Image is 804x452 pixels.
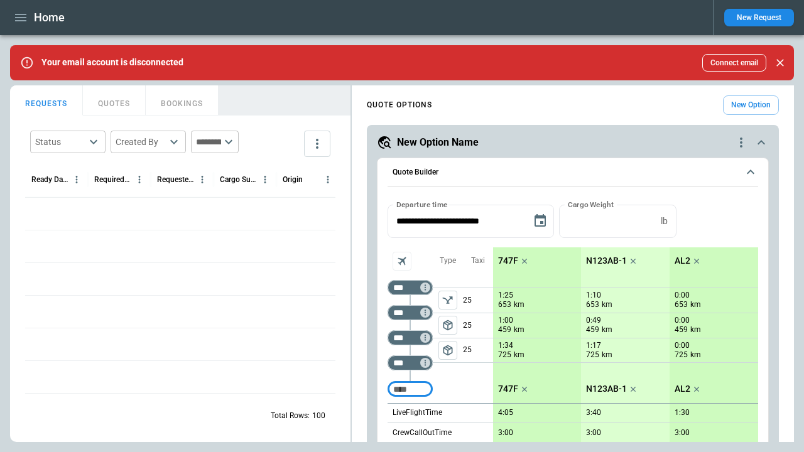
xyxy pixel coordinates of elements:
span: Type of sector [438,316,457,335]
p: 0:00 [675,341,690,350]
div: Too short [388,330,433,345]
p: 1:25 [498,291,513,300]
label: Departure time [396,199,448,210]
p: Total Rows: [271,411,310,421]
p: 0:00 [675,291,690,300]
span: package_2 [442,344,454,357]
p: Taxi [471,256,485,266]
button: New Option [723,95,779,115]
p: 0:00 [675,316,690,325]
button: New Option Namequote-option-actions [377,135,769,150]
p: AL2 [675,256,690,266]
p: 3:40 [586,408,601,417]
h4: QUOTE OPTIONS [367,102,432,108]
p: 459 [498,325,511,335]
p: N123AB-1 [586,384,627,394]
p: km [690,350,701,360]
button: REQUESTS [10,85,83,116]
p: 1:30 [675,408,690,417]
button: Connect email [702,54,766,72]
div: Ready Date & Time (UTC+03:00) [31,175,68,184]
div: Too short [388,355,433,370]
p: km [514,299,524,310]
button: BOOKINGS [146,85,219,116]
p: 3:00 [498,428,513,438]
button: Requested Route column menu [194,171,210,188]
div: Too short [388,305,433,320]
p: 1:10 [586,291,601,300]
p: km [602,325,612,335]
button: New Request [724,9,794,26]
button: more [304,131,330,157]
p: 725 [586,350,599,360]
span: Type of sector [438,341,457,360]
div: quote-option-actions [734,135,749,150]
p: 459 [586,325,599,335]
div: Requested Route [157,175,194,184]
span: Type of sector [438,291,457,309]
p: km [602,299,612,310]
div: Status [35,136,85,148]
p: Your email account is disconnected [41,57,183,68]
p: 1:00 [498,316,513,325]
span: Aircraft selection [393,252,411,271]
button: Required Date & Time (UTC+03:00) column menu [131,171,148,188]
button: Cargo Summary column menu [257,171,273,188]
p: 747F [498,256,518,266]
div: Cargo Summary [220,175,257,184]
span: package_2 [442,319,454,331]
p: N123AB-1 [586,256,627,266]
p: 459 [675,325,688,335]
div: Created By [116,136,166,148]
h6: Quote Builder [393,168,438,176]
p: 653 [498,299,511,310]
p: 0:49 [586,316,601,325]
button: left aligned [438,291,457,309]
p: 1:17 [586,341,601,350]
p: 3:00 [586,428,601,438]
p: 4:05 [498,408,513,417]
p: 25 [463,288,493,313]
p: km [690,299,701,310]
p: 725 [675,350,688,360]
h1: Home [34,10,65,25]
p: Type [440,256,456,266]
label: Cargo Weight [568,199,614,210]
p: 1:34 [498,341,513,350]
button: Origin column menu [320,171,336,188]
p: km [514,325,524,335]
p: CrewCallOutTime [393,428,452,438]
div: Too short [388,280,433,295]
div: Origin [283,175,303,184]
button: Close [771,54,789,72]
p: km [514,350,524,360]
p: AL2 [675,384,690,394]
div: dismiss [771,49,789,77]
p: 653 [675,299,688,310]
p: 25 [463,313,493,338]
p: 653 [586,299,599,310]
div: Required Date & Time (UTC+03:00) [94,175,131,184]
p: km [690,325,701,335]
button: QUOTES [83,85,146,116]
p: 725 [498,350,511,360]
p: 747F [498,384,518,394]
p: km [602,350,612,360]
div: Too short [388,382,433,397]
p: 25 [463,338,493,362]
p: 100 [312,411,325,421]
button: Quote Builder [388,158,758,187]
p: LiveFlightTime [393,407,442,418]
button: Ready Date & Time (UTC+03:00) column menu [68,171,85,188]
p: lb [661,216,668,227]
button: left aligned [438,316,457,335]
h5: New Option Name [397,136,479,149]
button: left aligned [438,341,457,360]
p: 3:00 [675,428,690,438]
button: Choose date, selected date is Sep 9, 2025 [528,208,553,234]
